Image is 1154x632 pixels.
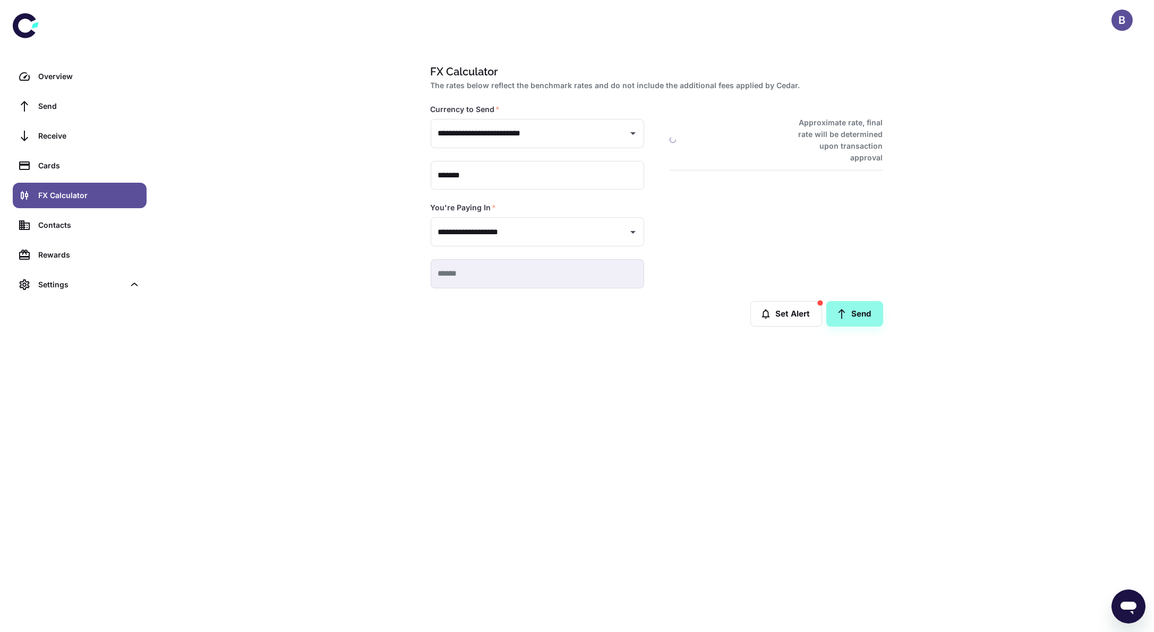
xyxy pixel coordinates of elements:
[38,219,140,231] div: Contacts
[38,100,140,112] div: Send
[38,130,140,142] div: Receive
[431,104,500,115] label: Currency to Send
[13,272,147,297] div: Settings
[13,212,147,238] a: Contacts
[1112,10,1133,31] button: B
[38,190,140,201] div: FX Calculator
[431,202,497,213] label: You're Paying In
[13,153,147,178] a: Cards
[626,225,640,240] button: Open
[1112,590,1146,624] iframe: Button to launch messaging window
[626,126,640,141] button: Open
[750,301,822,327] button: Set Alert
[431,64,879,80] h1: FX Calculator
[38,71,140,82] div: Overview
[13,93,147,119] a: Send
[13,242,147,268] a: Rewards
[787,117,883,164] h6: Approximate rate, final rate will be determined upon transaction approval
[38,160,140,172] div: Cards
[38,249,140,261] div: Rewards
[826,301,883,327] a: Send
[13,123,147,149] a: Receive
[38,279,124,291] div: Settings
[13,183,147,208] a: FX Calculator
[13,64,147,89] a: Overview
